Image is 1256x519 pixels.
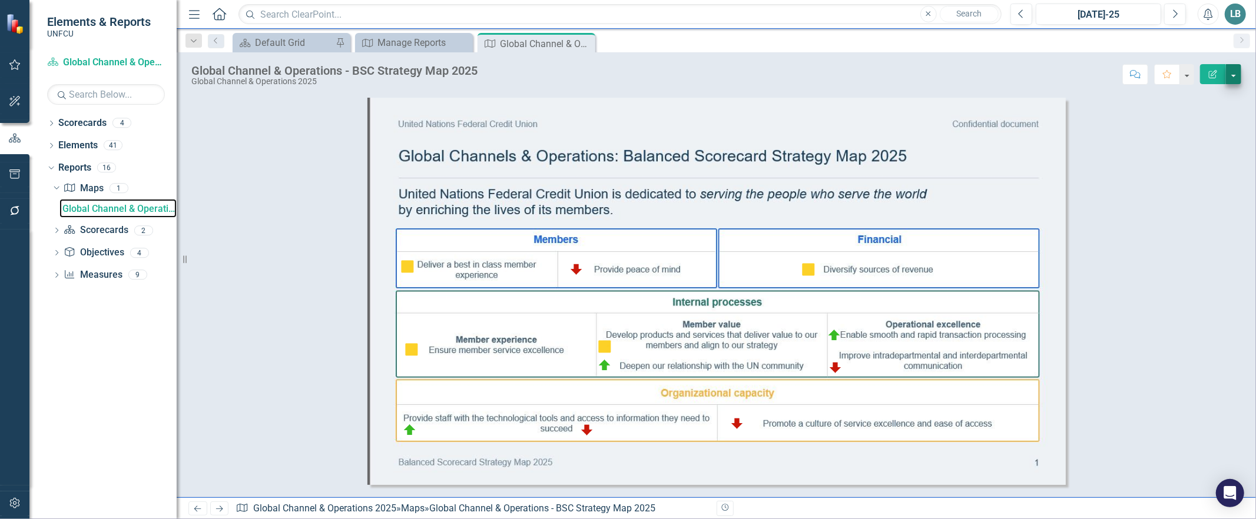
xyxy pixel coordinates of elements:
img: Ensure that staff has access to training [580,422,594,437]
div: 2 [134,225,153,235]
a: Elements [58,139,98,152]
div: 4 [130,248,149,258]
a: Maps [401,503,425,514]
button: [DATE]-25 [1036,4,1161,25]
div: Global Channel & Operations 2025 [191,77,1111,86]
img: ClearPoint Strategy [6,13,26,34]
span: Search [956,9,982,18]
img: Ensure member service excellence [405,342,419,357]
a: Default Grid [236,35,333,50]
img: Enable smooth and rapid transaction processing [827,328,841,342]
div: 1 [110,183,128,193]
button: Search [940,6,999,22]
img: Develop products and services that deliver value to our members and align to our strategy [598,340,612,354]
div: » » [236,502,707,515]
div: 41 [104,141,122,151]
div: Global Channel & Operations - BSC Strategy Map 2025 [191,64,1111,77]
div: Open Intercom Messenger [1216,479,1244,507]
a: Global Channel & Operations 2025 [253,503,396,514]
a: Objectives [64,246,124,259]
small: UNFCU [47,29,151,38]
div: Global Channel & Operations - BSC Strategy Map 2025 [500,36,592,51]
a: Global Channel & Operations 2025 [47,56,165,69]
a: Manage Reports [358,35,470,50]
a: Reports [58,161,91,175]
button: LB [1225,4,1246,25]
div: 16 [97,162,116,172]
div: Global Channel & Operations - BSC Strategy Map 2025 [62,204,177,214]
a: Scorecards [64,224,128,237]
div: 9 [128,270,147,280]
input: Search ClearPoint... [238,4,1002,25]
a: Global Channel & Operations - BSC Strategy Map 2025 [59,199,177,218]
img: Diversify sources of revenue [801,262,816,277]
a: Scorecards [58,117,107,130]
img: Deliver a best in class member experience [400,259,415,274]
div: Default Grid [255,35,333,50]
div: Manage Reports [377,35,470,50]
img: Improve intradepartmental and interdepartmental communication [829,360,843,374]
span: Elements & Reports [47,15,151,29]
input: Search Below... [47,84,165,105]
a: Measures [64,268,122,282]
img: Provide staff with the technological tools and access to information to succeed [403,423,417,437]
img: Deepen our relationship with the UN community [598,358,612,372]
div: [DATE]-25 [1040,8,1157,22]
img: Promote a culture of service excellence and ease of access [730,416,744,430]
div: Global Channel & Operations - BSC Strategy Map 2025 [429,503,655,514]
div: 4 [112,118,131,128]
a: Maps [64,182,103,195]
img: Provide peace of mind [569,262,584,276]
img: Global Channel & Operations - BSC Strategy Map 2025 [367,98,1066,485]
